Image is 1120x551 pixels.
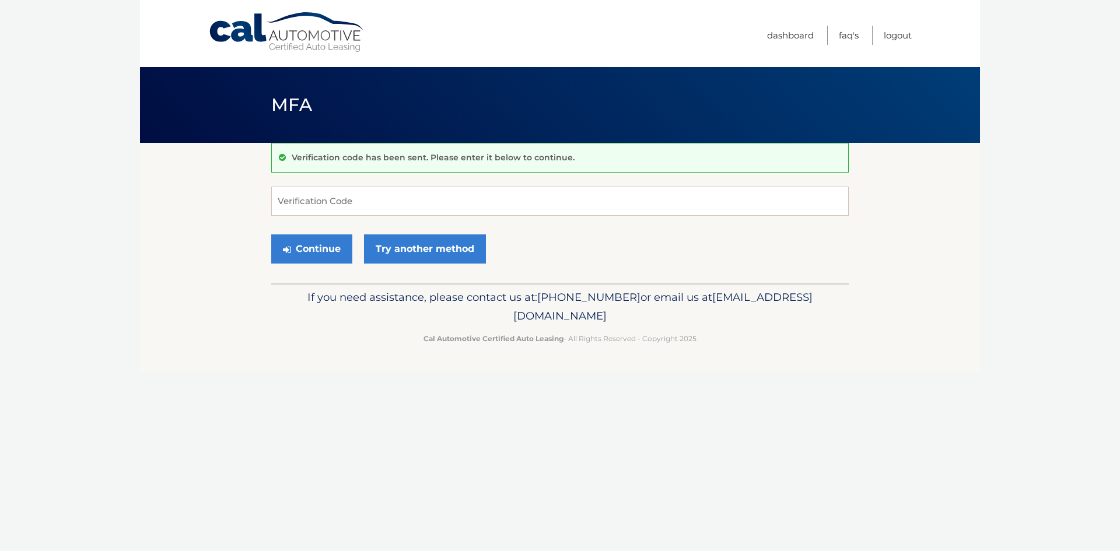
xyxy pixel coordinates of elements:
span: [PHONE_NUMBER] [537,290,640,304]
span: [EMAIL_ADDRESS][DOMAIN_NAME] [513,290,813,322]
p: Verification code has been sent. Please enter it below to continue. [292,152,575,163]
a: Logout [884,26,912,45]
a: Dashboard [767,26,814,45]
p: - All Rights Reserved - Copyright 2025 [279,332,841,345]
a: Try another method [364,234,486,264]
span: MFA [271,94,312,115]
button: Continue [271,234,352,264]
p: If you need assistance, please contact us at: or email us at [279,288,841,325]
a: Cal Automotive [208,12,366,53]
strong: Cal Automotive Certified Auto Leasing [423,334,563,343]
input: Verification Code [271,187,849,216]
a: FAQ's [839,26,859,45]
